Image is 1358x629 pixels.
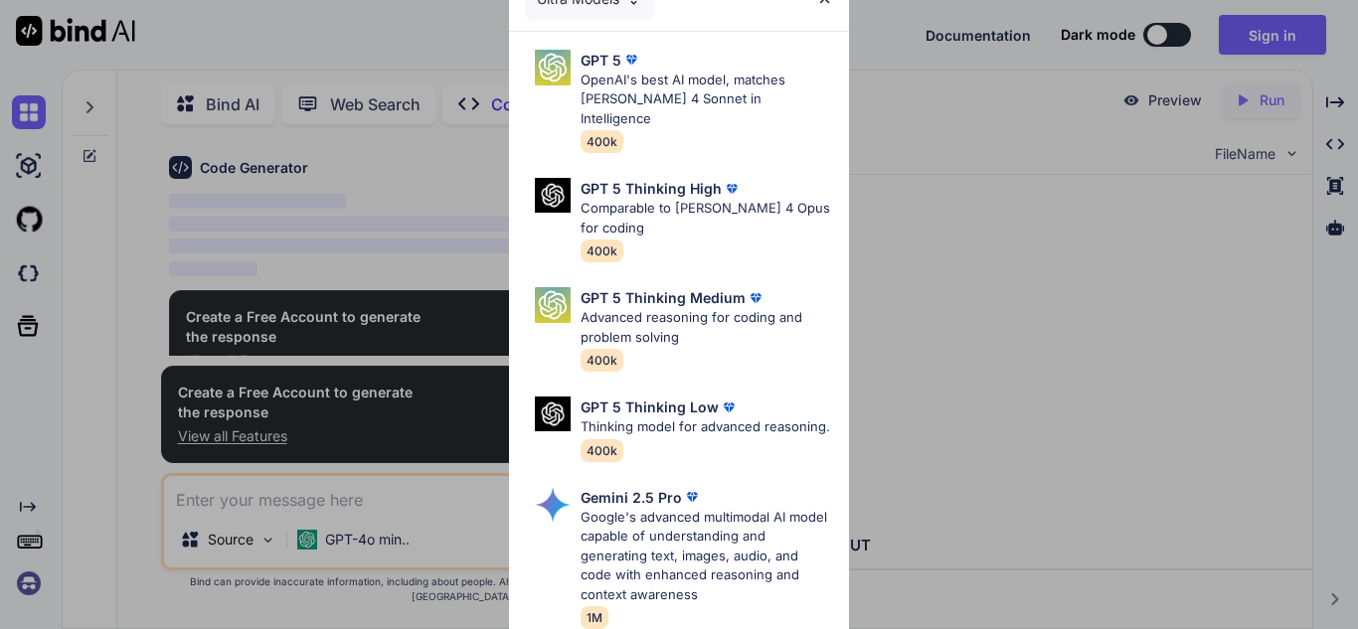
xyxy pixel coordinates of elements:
img: Pick Models [535,50,571,85]
img: Pick Models [535,287,571,323]
span: 1M [581,606,608,629]
p: GPT 5 Thinking Medium [581,287,746,308]
span: 400k [581,439,623,462]
img: Pick Models [535,396,571,431]
p: Advanced reasoning for coding and problem solving [581,308,833,347]
img: Pick Models [535,487,571,523]
img: premium [719,397,739,417]
p: Thinking model for advanced reasoning. [581,417,830,437]
p: GPT 5 [581,50,621,71]
span: 400k [581,349,623,372]
img: premium [621,50,641,70]
p: OpenAI's best AI model, matches [PERSON_NAME] 4 Sonnet in Intelligence [581,71,833,129]
img: premium [746,288,765,308]
img: premium [682,487,702,507]
p: Gemini 2.5 Pro [581,487,682,508]
span: 400k [581,130,623,153]
span: 400k [581,239,623,262]
img: premium [722,179,742,199]
p: Google's advanced multimodal AI model capable of understanding and generating text, images, audio... [581,508,833,605]
p: GPT 5 Thinking High [581,178,722,199]
p: GPT 5 Thinking Low [581,396,719,417]
p: Comparable to [PERSON_NAME] 4 Opus for coding [581,199,833,237]
img: Pick Models [535,178,571,213]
